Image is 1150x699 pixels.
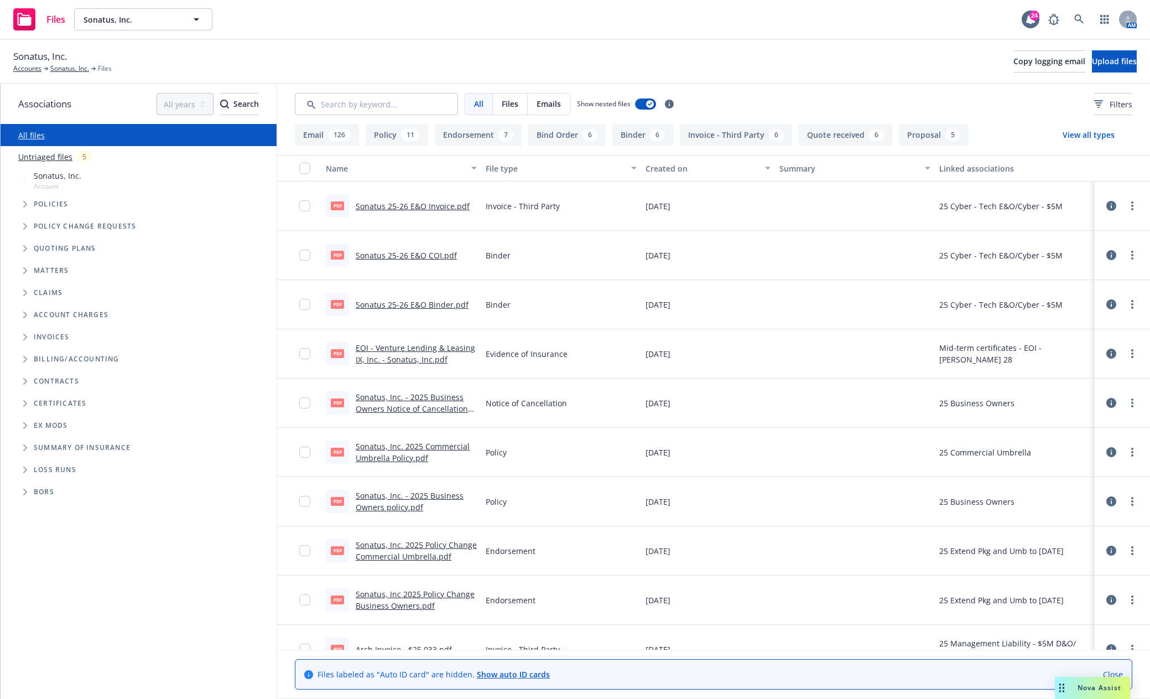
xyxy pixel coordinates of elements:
input: Toggle Row Selected [299,299,310,310]
a: Sonatus 25-26 E&O COI.pdf [356,250,457,261]
span: pdf [331,645,344,653]
a: Report a Bug [1043,8,1065,30]
span: pdf [331,596,344,604]
span: Files [46,15,65,24]
span: Invoices [34,334,70,340]
span: pdf [331,398,344,407]
span: [DATE] [646,496,670,508]
span: Sonatus, Inc. [84,14,179,25]
span: pdf [331,251,344,259]
span: Show nested files [577,99,631,108]
span: Contracts [34,378,79,385]
span: Associations [18,97,71,111]
input: Select all [299,163,310,174]
div: 24 [1029,11,1039,20]
span: Endorsement [486,594,535,606]
span: Nova Assist [1078,683,1121,692]
span: Account charges [34,312,108,318]
span: Account [34,182,81,191]
span: Policy [486,496,507,508]
input: Toggle Row Selected [299,397,310,408]
button: View all types [1045,124,1132,146]
span: Policy [486,447,507,458]
a: Sonatus 25-26 E&O Invoice.pdf [356,201,470,211]
div: Mid-term certificates - EOI - [PERSON_NAME] 28 [939,342,1090,365]
span: pdf [331,300,344,308]
div: Summary [779,163,918,174]
span: [DATE] [646,545,670,557]
span: Filters [1094,99,1132,110]
span: [DATE] [646,299,670,310]
button: Nova Assist [1055,677,1130,699]
span: Binder [486,250,511,261]
a: more [1126,298,1139,311]
div: 25 Management Liability - $5M D&O/ $1M FID [939,638,1090,661]
a: Arch Invoice - $25,033.pdf [356,644,452,655]
span: [DATE] [646,250,670,261]
a: Search [1068,8,1090,30]
a: more [1126,248,1139,262]
a: Sonatus, Inc. - 2025 Business Owners Notice of Cancellation eff [DATE].pdf [356,392,468,426]
input: Toggle Row Selected [299,644,310,655]
input: Toggle Row Selected [299,447,310,458]
span: Upload files [1092,56,1137,66]
span: [DATE] [646,594,670,606]
span: Matters [34,267,69,274]
span: Claims [34,289,63,296]
span: [DATE] [646,348,670,360]
button: Sonatus, Inc. [74,8,212,30]
div: Folder Tree Example [1,348,277,503]
a: Files [9,4,70,35]
input: Toggle Row Selected [299,200,310,211]
span: Loss Runs [34,467,76,473]
input: Search by keyword... [295,93,458,115]
a: Sonatus 25-26 E&O Binder.pdf [356,299,469,310]
span: [DATE] [646,397,670,409]
div: 6 [869,129,884,141]
div: 6 [582,129,597,141]
span: pdf [331,201,344,210]
span: Notice of Cancellation [486,397,567,409]
span: Summary of insurance [34,444,131,451]
span: Files [98,64,112,74]
button: Bind Order [528,124,606,146]
a: All files [18,130,45,141]
button: Summary [775,155,935,182]
a: more [1126,446,1139,459]
span: pdf [331,546,344,555]
a: more [1126,495,1139,508]
div: 25 Cyber - Tech E&O/Cyber - $5M [939,250,1063,261]
span: Invoice - Third Party [486,644,560,655]
span: [DATE] [646,447,670,458]
span: Copy logging email [1013,56,1085,66]
input: Toggle Row Selected [299,496,310,507]
div: Created on [646,163,758,174]
button: Proposal [899,124,969,146]
div: Tree Example [1,168,277,348]
span: Billing/Accounting [34,356,119,363]
div: 25 Extend Pkg and Umb to [DATE] [939,545,1064,557]
div: 25 Cyber - Tech E&O/Cyber - $5M [939,299,1063,310]
a: Sonatus, Inc. - 2025 Business Owners policy.pdf [356,490,464,512]
a: more [1126,544,1139,557]
div: 7 [498,129,513,141]
a: more [1126,643,1139,656]
span: Certificates [34,400,86,407]
span: Ex Mods [34,422,67,429]
div: 11 [401,129,420,141]
a: more [1126,199,1139,213]
a: more [1126,593,1139,607]
div: 126 [328,129,351,141]
input: Toggle Row Selected [299,594,310,605]
a: Sonatus, Inc. [50,64,89,74]
button: Invoice - Third Party [680,124,792,146]
span: BORs [34,489,54,495]
a: Sonatus, Inc 2025 Policy Change Business Owners.pdf [356,589,475,611]
button: Binder [612,124,673,146]
button: Filters [1094,93,1132,115]
div: 25 Extend Pkg and Umb to [DATE] [939,594,1064,606]
input: Toggle Row Selected [299,545,310,556]
div: Name [326,163,465,174]
div: Search [220,94,259,115]
button: Policy [366,124,428,146]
